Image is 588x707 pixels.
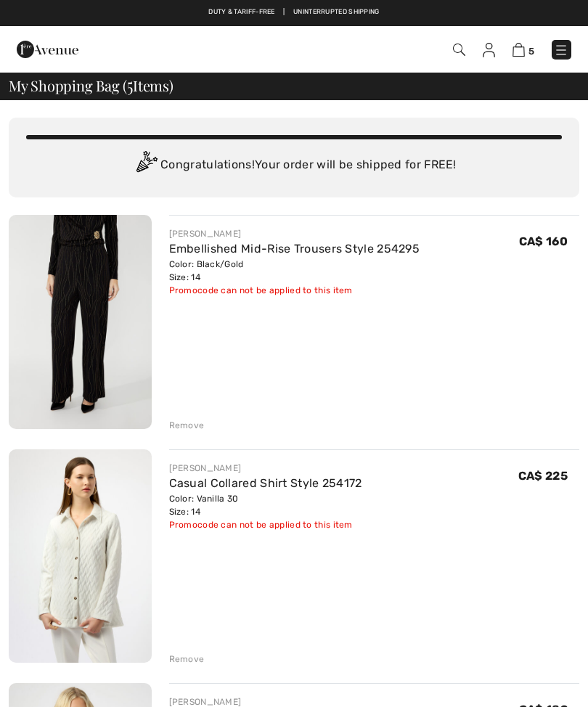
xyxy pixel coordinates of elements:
[169,492,362,518] div: Color: Vanilla 30 Size: 14
[127,75,133,94] span: 5
[169,518,362,531] div: Promocode can not be applied to this item
[169,462,362,475] div: [PERSON_NAME]
[26,151,562,180] div: Congratulations! Your order will be shipped for FREE!
[169,258,420,284] div: Color: Black/Gold Size: 14
[9,215,152,429] img: Embellished Mid-Rise Trousers Style 254295
[9,78,173,93] span: My Shopping Bag ( Items)
[513,43,525,57] img: Shopping Bag
[483,43,495,57] img: My Info
[131,151,160,180] img: Congratulation2.svg
[169,284,420,297] div: Promocode can not be applied to this item
[169,419,205,432] div: Remove
[17,35,78,64] img: 1ère Avenue
[169,227,420,240] div: [PERSON_NAME]
[528,46,534,57] span: 5
[518,469,568,483] span: CA$ 225
[169,242,420,256] a: Embellished Mid-Rise Trousers Style 254295
[453,44,465,56] img: Search
[513,41,534,58] a: 5
[519,234,568,248] span: CA$ 160
[17,41,78,55] a: 1ère Avenue
[169,653,205,666] div: Remove
[9,449,152,663] img: Casual Collared Shirt Style 254172
[169,476,362,490] a: Casual Collared Shirt Style 254172
[554,43,568,57] img: Menu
